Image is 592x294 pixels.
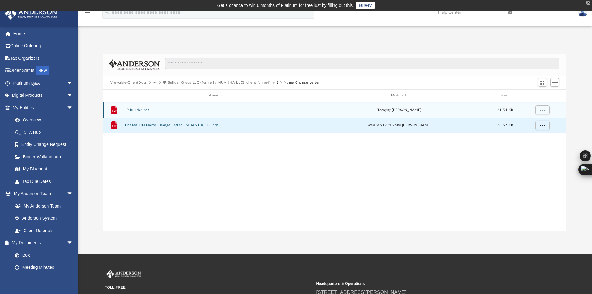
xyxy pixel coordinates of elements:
[36,66,49,75] div: NEW
[316,281,523,287] small: Headquarters & Operations
[9,224,79,237] a: Client Referrals
[4,89,82,102] a: Digital Productsarrow_drop_down
[105,285,312,290] small: TOLL FREE
[9,114,82,126] a: Overview
[9,138,82,151] a: Entity Change Request
[217,2,353,9] div: Get a chance to win 6 months of Platinum for free just by filling out this
[4,237,79,249] a: My Documentsarrow_drop_down
[105,270,142,278] img: Anderson Advisors Platinum Portal
[9,151,82,163] a: Binder Walkthrough
[4,64,82,77] a: Order StatusNEW
[538,78,547,87] button: Switch to Grid View
[4,27,82,40] a: Home
[497,124,513,127] span: 23.57 KB
[578,8,587,17] img: User Pic
[4,188,79,200] a: My Anderson Teamarrow_drop_down
[153,80,157,86] button: ···
[125,123,306,127] button: Unfiled EIN Name Change Letter - MUANHA LLC.pdf
[276,80,320,86] button: EIN Name Change Letter
[163,80,271,86] button: JP Builder Group LLC (formerly MUANHA LLC) (client formed)
[104,8,111,15] i: search
[67,89,79,102] span: arrow_drop_down
[309,93,490,98] div: Modified
[377,108,387,111] span: today
[125,108,306,112] button: JP Bulider.pdf
[9,163,79,175] a: My Blueprint
[84,9,91,16] i: menu
[124,93,306,98] div: Name
[9,175,82,188] a: Tax Due Dates
[106,93,122,98] div: id
[550,78,560,87] button: Add
[67,101,79,114] span: arrow_drop_down
[356,2,375,9] a: survey
[493,93,517,98] div: Size
[309,107,490,113] div: by [PERSON_NAME]
[103,102,567,231] div: grid
[67,77,79,90] span: arrow_drop_down
[9,212,79,225] a: Anderson System
[4,77,82,89] a: Platinum Q&Aarrow_drop_down
[535,121,549,130] button: More options
[67,237,79,250] span: arrow_drop_down
[9,249,76,261] a: Box
[520,93,564,98] div: id
[9,126,82,138] a: CTA Hub
[9,261,79,274] a: Meeting Minutes
[110,80,147,86] button: Viewable-ClientDocs
[165,58,559,69] input: Search files and folders
[4,40,82,52] a: Online Ordering
[4,101,82,114] a: My Entitiesarrow_drop_down
[3,7,59,20] img: Anderson Advisors Platinum Portal
[309,123,490,128] div: Wed Sep 17 2025 by [PERSON_NAME]
[84,12,91,16] a: menu
[586,1,590,5] div: close
[535,105,549,114] button: More options
[9,200,76,212] a: My Anderson Team
[497,108,513,111] span: 21.54 KB
[67,188,79,200] span: arrow_drop_down
[4,52,82,64] a: Tax Organizers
